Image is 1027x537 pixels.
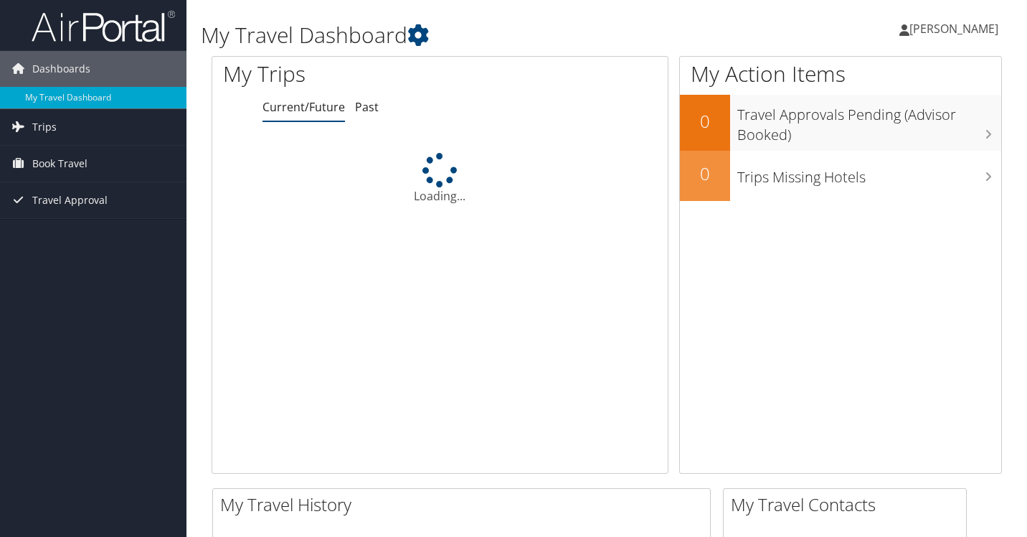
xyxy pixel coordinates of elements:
h2: 0 [680,162,730,186]
span: Trips [32,109,57,145]
a: [PERSON_NAME] [899,7,1013,50]
h2: 0 [680,109,730,134]
img: airportal-logo.png [32,9,175,43]
span: [PERSON_NAME] [909,21,998,37]
span: Dashboards [32,51,90,87]
h1: My Action Items [680,59,1001,89]
a: Past [355,99,379,115]
span: Book Travel [32,146,87,182]
div: Loading... [212,153,668,205]
a: 0Travel Approvals Pending (Advisor Booked) [680,95,1001,150]
h3: Trips Missing Hotels [737,160,1001,187]
a: Current/Future [262,99,345,115]
h1: My Trips [223,59,467,89]
h2: My Travel History [220,492,710,517]
a: 0Trips Missing Hotels [680,151,1001,201]
h2: My Travel Contacts [731,492,966,517]
h1: My Travel Dashboard [201,20,742,50]
h3: Travel Approvals Pending (Advisor Booked) [737,98,1001,145]
span: Travel Approval [32,182,108,218]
